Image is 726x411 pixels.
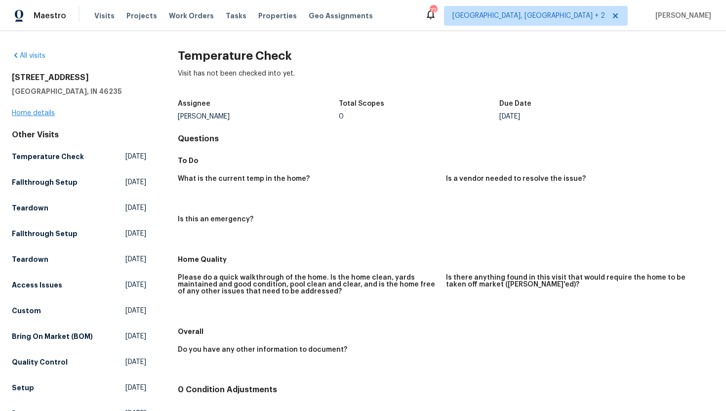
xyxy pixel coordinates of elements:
[12,302,146,320] a: Custom[DATE]
[12,383,34,393] h5: Setup
[178,216,253,223] h5: Is this an emergency?
[125,280,146,290] span: [DATE]
[125,229,146,239] span: [DATE]
[178,51,714,61] h2: Temperature Check
[12,379,146,397] a: Setup[DATE]
[12,254,48,264] h5: Teardown
[309,11,373,21] span: Geo Assignments
[12,177,78,187] h5: Fallthrough Setup
[12,331,93,341] h5: Bring On Market (BOM)
[12,173,146,191] a: Fallthrough Setup[DATE]
[125,306,146,316] span: [DATE]
[125,357,146,367] span: [DATE]
[12,148,146,165] a: Temperature Check[DATE]
[12,86,146,96] h5: [GEOGRAPHIC_DATA], IN 46235
[12,353,146,371] a: Quality Control[DATE]
[12,328,146,345] a: Bring On Market (BOM)[DATE]
[125,254,146,264] span: [DATE]
[178,113,339,120] div: [PERSON_NAME]
[125,177,146,187] span: [DATE]
[34,11,66,21] span: Maestro
[125,203,146,213] span: [DATE]
[499,113,660,120] div: [DATE]
[12,130,146,140] div: Other Visits
[125,152,146,162] span: [DATE]
[12,110,55,117] a: Home details
[12,229,78,239] h5: Fallthrough Setup
[178,274,438,295] h5: Please do a quick walkthrough of the home. Is the home clean, yards maintained and good condition...
[651,11,711,21] span: [PERSON_NAME]
[12,357,68,367] h5: Quality Control
[12,225,146,243] a: Fallthrough Setup[DATE]
[178,100,210,107] h5: Assignee
[125,331,146,341] span: [DATE]
[446,175,586,182] h5: Is a vendor needed to resolve the issue?
[178,134,714,144] h4: Questions
[12,73,146,82] h2: [STREET_ADDRESS]
[12,203,48,213] h5: Teardown
[12,250,146,268] a: Teardown[DATE]
[339,100,384,107] h5: Total Scopes
[125,383,146,393] span: [DATE]
[169,11,214,21] span: Work Orders
[12,306,41,316] h5: Custom
[499,100,531,107] h5: Due Date
[178,385,714,395] h4: 0 Condition Adjustments
[178,156,714,165] h5: To Do
[178,175,310,182] h5: What is the current temp in the home?
[446,274,706,288] h5: Is there anything found in this visit that would require the home to be taken off market ([PERSON...
[178,346,347,353] h5: Do you have any other information to document?
[178,254,714,264] h5: Home Quality
[258,11,297,21] span: Properties
[339,113,500,120] div: 0
[12,199,146,217] a: Teardown[DATE]
[12,276,146,294] a: Access Issues[DATE]
[12,152,84,162] h5: Temperature Check
[94,11,115,21] span: Visits
[178,327,714,336] h5: Overall
[126,11,157,21] span: Projects
[452,11,605,21] span: [GEOGRAPHIC_DATA], [GEOGRAPHIC_DATA] + 2
[430,6,437,16] div: 77
[12,280,62,290] h5: Access Issues
[178,69,714,94] div: Visit has not been checked into yet.
[12,52,45,59] a: All visits
[226,12,246,19] span: Tasks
